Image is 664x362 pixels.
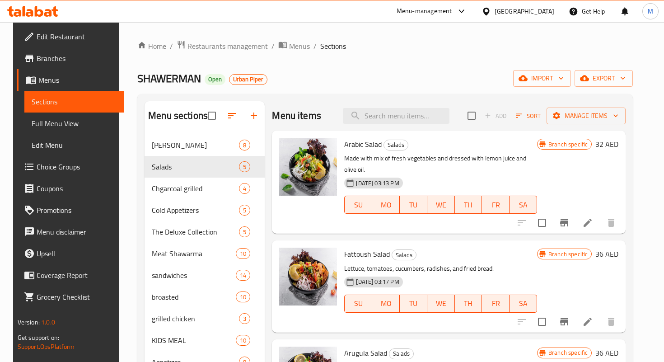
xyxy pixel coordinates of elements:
[458,198,479,212] span: TH
[152,335,236,346] span: KIDS MEAL
[17,156,124,178] a: Choice Groups
[236,270,250,281] div: items
[510,295,537,313] button: SA
[520,73,564,84] span: import
[37,291,117,302] span: Grocery Checklist
[389,348,414,359] div: Salads
[145,156,265,178] div: Salads5
[152,270,236,281] span: sandwiches
[236,271,250,280] span: 14
[545,348,591,357] span: Branch specific
[582,217,593,228] a: Edit menu item
[37,183,117,194] span: Coupons
[545,140,591,149] span: Branch specific
[152,313,239,324] span: grilled chicken
[344,346,387,360] span: Arugula Salad
[236,335,250,346] div: items
[486,297,506,310] span: FR
[547,108,626,124] button: Manage items
[513,297,533,310] span: SA
[152,161,239,172] span: Salads
[383,140,408,150] div: Salads
[595,248,618,260] h6: 36 AED
[239,183,250,194] div: items
[152,248,236,259] span: Meat Shawarma
[352,277,402,286] span: [DATE] 03:17 PM
[553,311,575,333] button: Branch-specific-item
[239,161,250,172] div: items
[38,75,117,85] span: Menus
[348,198,369,212] span: SU
[152,140,239,150] span: [PERSON_NAME]
[271,41,275,52] li: /
[320,41,346,52] span: Sections
[482,295,510,313] button: FR
[427,295,455,313] button: WE
[495,6,554,16] div: [GEOGRAPHIC_DATA]
[486,198,506,212] span: FR
[462,106,481,125] span: Select section
[17,221,124,243] a: Menu disclaimer
[348,297,369,310] span: SU
[229,75,267,83] span: Urban Piper
[187,41,268,52] span: Restaurants management
[239,141,250,150] span: 8
[145,221,265,243] div: The Deluxe Collection5
[313,41,317,52] li: /
[24,134,124,156] a: Edit Menu
[458,297,479,310] span: TH
[600,311,622,333] button: delete
[239,313,250,324] div: items
[145,199,265,221] div: Cold Appetizers5
[376,297,396,310] span: MO
[343,108,449,124] input: search
[513,198,533,212] span: SA
[137,41,166,52] a: Home
[236,293,250,301] span: 10
[344,196,372,214] button: SU
[533,312,552,331] span: Select to update
[37,226,117,237] span: Menu disclaimer
[239,184,250,193] span: 4
[145,308,265,329] div: grilled chicken3
[177,40,268,52] a: Restaurants management
[376,198,396,212] span: MO
[344,263,537,274] p: Lettuce, tomatoes, cucumbers, radishes, and fried bread.
[236,336,250,345] span: 10
[17,286,124,308] a: Grocery Checklist
[152,183,239,194] span: Chgarcoal grilled
[37,53,117,64] span: Branches
[582,316,593,327] a: Edit menu item
[236,248,250,259] div: items
[278,40,310,52] a: Menus
[239,315,250,323] span: 3
[137,40,633,52] nav: breadcrumb
[37,248,117,259] span: Upsell
[152,140,239,150] div: Chisken Shawarma
[510,109,547,123] span: Sort items
[137,68,201,89] span: SHAWERMAN
[239,140,250,150] div: items
[17,264,124,286] a: Coverage Report
[152,291,236,302] span: broasted
[239,226,250,237] div: items
[582,73,626,84] span: export
[510,196,537,214] button: SA
[152,226,239,237] span: The Deluxe Collection
[272,109,321,122] h2: Menu items
[513,70,571,87] button: import
[239,228,250,236] span: 5
[481,109,510,123] span: Add item
[533,213,552,232] span: Select to update
[403,297,424,310] span: TU
[575,70,633,87] button: export
[145,329,265,351] div: KIDS MEAL10
[205,74,225,85] div: Open
[32,140,117,150] span: Edit Menu
[236,249,250,258] span: 10
[344,295,372,313] button: SU
[384,140,408,150] span: Salads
